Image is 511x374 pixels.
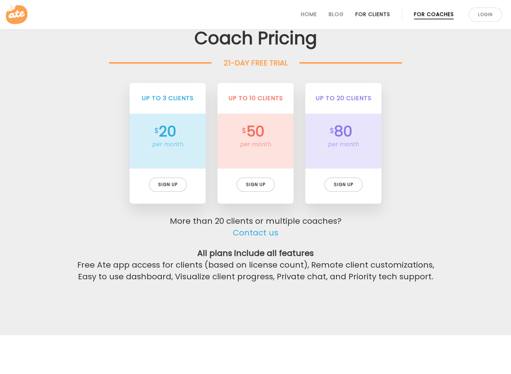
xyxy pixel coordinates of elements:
div: Sign up [236,177,275,192]
h3: Up to 10 clients [217,83,294,114]
a: Login [469,7,502,22]
div: 20 [159,122,176,140]
div: 80 [334,122,353,140]
span: per month [130,140,206,149]
div: Sign up [149,177,187,192]
span: per month [305,140,381,149]
a: For Coaches [414,11,454,17]
h2: Coach Pricing [77,28,434,49]
b: All plans include all features [197,248,314,259]
a: For Clients [355,11,390,17]
p: Free Ate app access for clients (based on license count), Remote client customizations, Easy to u... [77,248,434,283]
div: 21-DAY FREE TRIAL [212,57,299,68]
p: More than 20 clients or multiple coaches? [77,215,434,239]
a: Blog [329,11,344,17]
span: per month [217,140,294,149]
a: Contact us [233,227,278,239]
h3: Up to 3 clients [130,83,206,114]
div: 50 [246,122,265,140]
a: Home [301,11,317,17]
h3: Up to 20 clients [305,83,381,114]
div: Sign up [324,177,363,192]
